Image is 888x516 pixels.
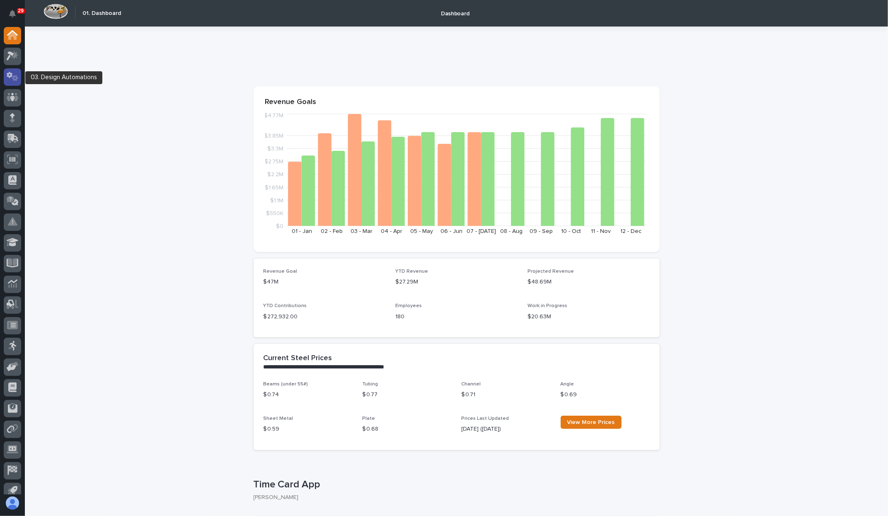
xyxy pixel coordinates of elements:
p: $ 0.68 [363,425,452,434]
text: 09 - Sep [530,228,553,234]
tspan: $1.1M [270,197,283,203]
span: YTD Contributions [264,303,307,308]
tspan: $3.85M [264,133,283,139]
p: $27.29M [395,278,518,286]
text: 10 - Oct [561,228,581,234]
tspan: $0 [276,223,283,229]
p: $ 0.77 [363,390,452,399]
text: 08 - Aug [500,228,522,234]
p: Time Card App [254,479,656,491]
p: Revenue Goals [265,98,648,107]
tspan: $550K [266,210,283,216]
p: $ 0.59 [264,425,353,434]
tspan: $2.2M [267,172,283,177]
span: Projected Revenue [527,269,574,274]
span: Work in Progress [527,303,567,308]
p: $ 0.69 [561,390,650,399]
p: $ 0.71 [462,390,551,399]
p: [PERSON_NAME] [254,494,653,501]
text: 04 - Apr [381,228,402,234]
text: 07 - [DATE] [467,228,496,234]
text: 02 - Feb [321,228,343,234]
text: 05 - May [410,228,433,234]
tspan: $2.75M [264,159,283,165]
img: Workspace Logo [44,4,68,19]
text: 11 - Nov [591,228,611,234]
span: Plate [363,416,375,421]
p: $ 272,932.00 [264,313,386,321]
div: Notifications29 [10,10,21,23]
span: YTD Revenue [395,269,428,274]
text: 12 - Dec [620,228,641,234]
button: users-avatar [4,494,21,512]
h2: Current Steel Prices [264,354,332,363]
text: 01 - Jan [291,228,312,234]
p: $47M [264,278,386,286]
span: Revenue Goal [264,269,298,274]
tspan: $1.65M [265,184,283,190]
text: 03 - Mar [351,228,373,234]
p: [DATE] ([DATE]) [462,425,551,434]
p: $ 0.74 [264,390,353,399]
span: Channel [462,382,481,387]
span: Tubing [363,382,378,387]
p: 180 [395,313,518,321]
p: $48.69M [527,278,650,286]
a: View More Prices [561,416,622,429]
tspan: $4.77M [264,113,283,119]
span: Angle [561,382,574,387]
tspan: $3.3M [267,146,283,152]
span: Prices Last Updated [462,416,509,421]
text: 06 - Jun [440,228,462,234]
span: Beams (under 55#) [264,382,308,387]
p: 29 [18,8,24,14]
span: View More Prices [567,419,615,425]
h2: 01. Dashboard [82,10,121,17]
span: Employees [395,303,422,308]
span: Sheet Metal [264,416,293,421]
p: $20.63M [527,313,650,321]
button: Notifications [4,5,21,22]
